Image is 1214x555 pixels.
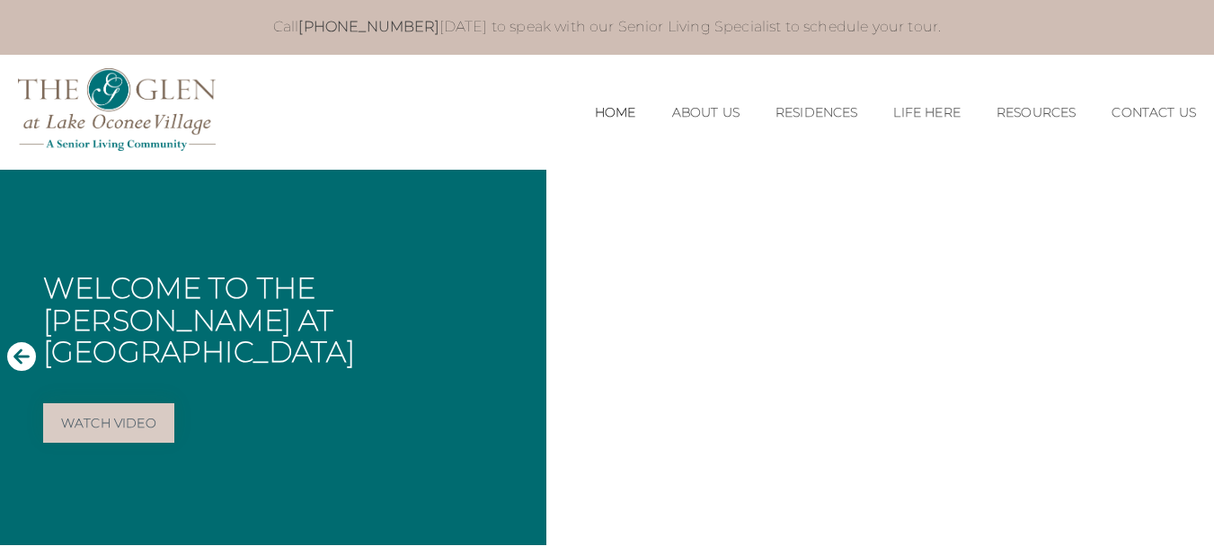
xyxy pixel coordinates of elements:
[79,18,1136,37] p: Call [DATE] to speak with our Senior Living Specialist to schedule your tour.
[997,105,1076,120] a: Resources
[595,105,636,120] a: Home
[893,105,960,120] a: Life Here
[43,272,532,367] h1: Welcome to The [PERSON_NAME] at [GEOGRAPHIC_DATA]
[546,170,1214,545] iframe: Embedded Vimeo Video
[298,18,439,35] a: [PHONE_NUMBER]
[1112,105,1196,120] a: Contact Us
[1178,341,1207,374] button: Next Slide
[18,68,216,152] img: The Glen Lake Oconee Home
[672,105,740,120] a: About Us
[775,105,858,120] a: Residences
[43,403,174,443] a: Watch Video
